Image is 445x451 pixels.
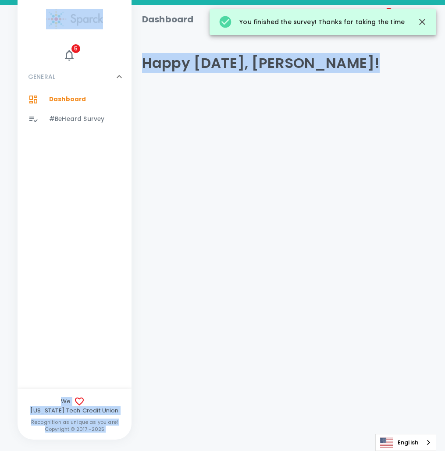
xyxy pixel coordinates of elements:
[18,9,132,29] a: Sparck logo
[49,95,86,104] span: Dashboard
[376,434,436,451] a: English
[142,12,193,26] h1: Dashboard
[28,72,55,81] p: GENERAL
[18,426,132,433] p: Copyright © 2017 - 2025
[18,90,132,109] a: Dashboard
[18,110,132,129] a: #BeHeard Survey
[375,434,436,451] aside: Language selected: English
[18,419,132,426] p: Recognition as unique as you are!
[218,11,405,32] div: You finished the survey! Thanks for taking the time
[18,90,132,132] div: GENERAL
[46,9,103,29] img: Sparck logo
[49,115,104,124] span: #BeHeard Survey
[61,47,78,64] button: 5
[375,434,436,451] div: Language
[71,44,80,53] span: 5
[18,64,132,90] div: GENERAL
[18,396,132,415] span: We [US_STATE] Tech Credit Union
[142,54,434,72] h4: Happy [DATE], [PERSON_NAME]!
